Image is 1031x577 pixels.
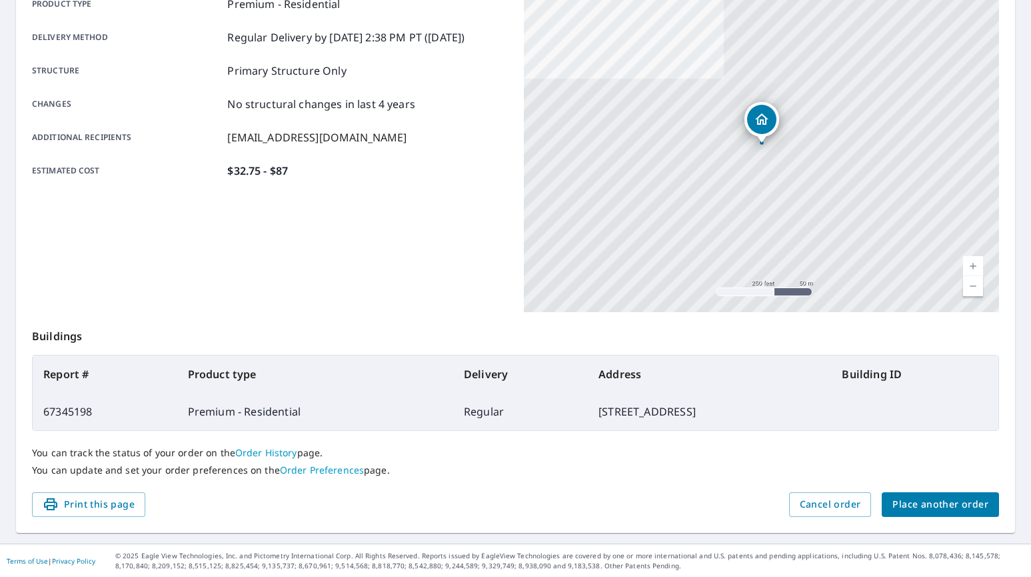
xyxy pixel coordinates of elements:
p: Regular Delivery by [DATE] 2:38 PM PT ([DATE]) [227,29,465,45]
button: Place another order [882,492,999,517]
td: 67345198 [33,393,177,430]
p: Estimated cost [32,163,222,179]
a: Terms of Use [7,556,48,566]
p: [EMAIL_ADDRESS][DOMAIN_NAME] [227,129,407,145]
td: [STREET_ADDRESS] [588,393,831,430]
td: Premium - Residential [177,393,453,430]
th: Report # [33,356,177,393]
div: Dropped pin, building 1, Residential property, 39W523 N Hyde Park Geneva, IL 60134 [744,102,779,143]
span: Cancel order [800,496,861,513]
a: Current Level 17, Zoom Out [963,276,983,296]
button: Cancel order [789,492,872,517]
th: Product type [177,356,453,393]
span: Print this page [43,496,135,513]
p: Delivery method [32,29,222,45]
p: No structural changes in last 4 years [227,96,415,112]
p: You can track the status of your order on the page. [32,447,999,459]
th: Delivery [453,356,588,393]
p: Primary Structure Only [227,63,346,79]
p: © 2025 Eagle View Technologies, Inc. and Pictometry International Corp. All Rights Reserved. Repo... [115,551,1024,571]
a: Order Preferences [280,464,364,476]
a: Privacy Policy [52,556,95,566]
a: Current Level 17, Zoom In [963,256,983,276]
th: Building ID [831,356,998,393]
td: Regular [453,393,588,430]
a: Order History [235,446,297,459]
p: $32.75 - $87 [227,163,288,179]
p: Buildings [32,312,999,355]
span: Place another order [892,496,988,513]
p: Changes [32,96,222,112]
p: Additional recipients [32,129,222,145]
button: Print this page [32,492,145,517]
p: You can update and set your order preferences on the page. [32,464,999,476]
th: Address [588,356,831,393]
p: Structure [32,63,222,79]
p: | [7,557,95,565]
